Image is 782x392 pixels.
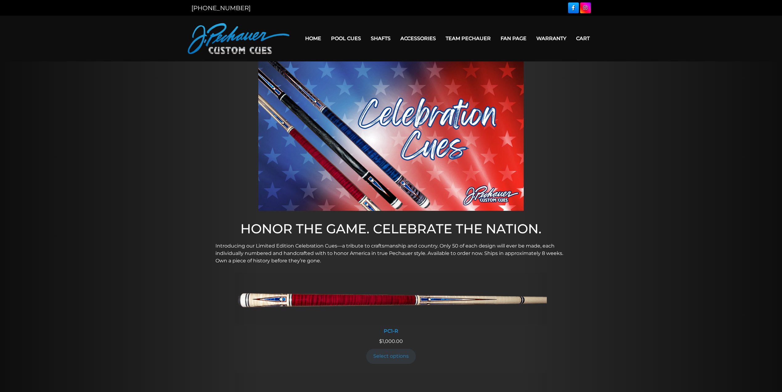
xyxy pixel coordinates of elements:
[379,338,403,344] span: 1,000.00
[441,31,496,46] a: Team Pechauer
[188,23,289,54] img: Pechauer Custom Cues
[379,338,382,344] span: $
[235,328,547,334] div: PC1-R
[571,31,595,46] a: Cart
[300,31,326,46] a: Home
[395,31,441,46] a: Accessories
[366,349,416,364] a: Add to cart: “PC1-R”
[215,242,567,265] p: Introducing our Limited Edition Celebration Cues—a tribute to craftsmanship and country. Only 50 ...
[191,4,251,12] a: [PHONE_NUMBER]
[496,31,531,46] a: Fan Page
[531,31,571,46] a: Warranty
[235,273,547,324] img: PC1-R
[326,31,366,46] a: Pool Cues
[366,31,395,46] a: Shafts
[235,273,547,338] a: PC1-R PC1-R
